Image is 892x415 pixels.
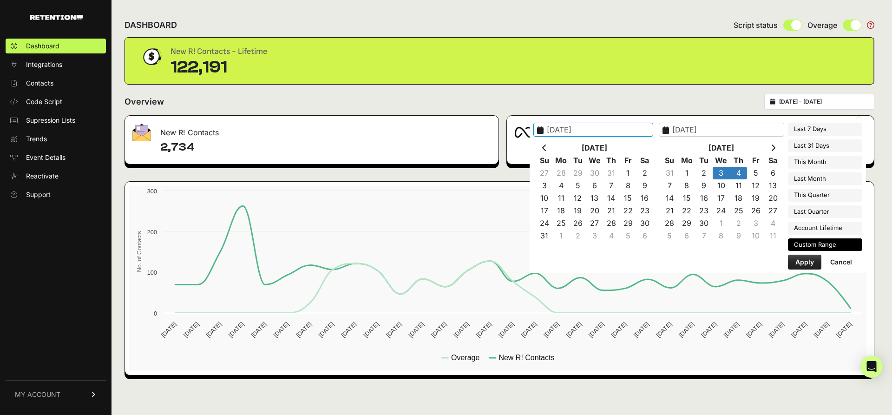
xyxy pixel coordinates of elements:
a: Dashboard [6,39,106,53]
td: 9 [695,179,713,192]
th: Su [536,154,553,167]
button: Apply [788,255,821,270]
td: 1 [553,230,570,242]
text: [DATE] [295,320,313,338]
text: [DATE] [497,320,515,338]
td: 8 [713,230,730,242]
text: [DATE] [812,320,830,338]
td: 4 [553,179,570,192]
td: 10 [747,230,764,242]
text: [DATE] [745,320,763,338]
td: 31 [661,167,678,179]
div: New R! Contacts [125,116,498,144]
td: 6 [678,230,695,242]
a: Contacts [6,76,106,91]
td: 30 [586,167,603,179]
span: Script status [734,20,778,31]
td: 29 [570,167,586,179]
td: 21 [603,204,620,217]
td: 5 [747,167,764,179]
td: 7 [603,179,620,192]
text: [DATE] [272,320,290,338]
text: [DATE] [722,320,740,338]
text: 100 [147,269,157,276]
text: [DATE] [632,320,650,338]
text: [DATE] [362,320,380,338]
li: Last Month [788,172,862,185]
button: Cancel [823,255,859,270]
td: 8 [678,179,695,192]
td: 20 [764,192,781,204]
td: 4 [764,217,781,230]
td: 3 [713,167,730,179]
td: 13 [764,179,781,192]
td: 11 [764,230,781,242]
span: Overage [807,20,837,31]
td: 1 [620,167,636,179]
a: Event Details [6,150,106,165]
text: 300 [147,188,157,195]
th: We [713,154,730,167]
td: 15 [620,192,636,204]
td: 26 [570,217,586,230]
th: Tu [570,154,586,167]
td: 27 [536,167,553,179]
div: Meta Audience [507,116,874,144]
td: 27 [586,217,603,230]
td: 11 [553,192,570,204]
td: 1 [678,167,695,179]
text: [DATE] [474,320,492,338]
td: 18 [553,204,570,217]
th: Su [661,154,678,167]
td: 2 [695,167,713,179]
th: Mo [678,154,695,167]
td: 14 [603,192,620,204]
li: Last 31 Days [788,139,862,152]
td: 7 [695,230,713,242]
span: Contacts [26,79,53,88]
td: 23 [636,204,653,217]
td: 27 [764,204,781,217]
td: 13 [586,192,603,204]
td: 6 [764,167,781,179]
span: Supression Lists [26,116,75,125]
td: 28 [603,217,620,230]
text: [DATE] [677,320,695,338]
div: 122,191 [171,58,267,77]
div: Open Intercom Messenger [860,356,883,378]
td: 22 [678,204,695,217]
td: 16 [695,192,713,204]
a: Integrations [6,57,106,72]
a: Reactivate [6,169,106,184]
td: 9 [730,230,747,242]
text: 200 [147,229,157,236]
h2: DASHBOARD [125,19,177,32]
li: Account Lifetime [788,222,862,235]
th: We [586,154,603,167]
text: [DATE] [340,320,358,338]
li: Custom Range [788,238,862,251]
td: 21 [661,204,678,217]
span: Reactivate [26,171,59,181]
text: [DATE] [767,320,785,338]
img: fa-envelope-19ae18322b30453b285274b1b8af3d052b27d846a4fbe8435d1a52b978f639a2.png [132,124,151,141]
th: Sa [764,154,781,167]
div: New R! Contacts - Lifetime [171,45,267,58]
td: 9 [636,179,653,192]
td: 19 [570,204,586,217]
img: fa-meta-2f981b61bb99beabf952f7030308934f19ce035c18b003e963880cc3fabeebb7.png [514,127,533,138]
th: Tu [695,154,713,167]
h4: 2,734 [160,140,491,155]
td: 7 [661,179,678,192]
span: Code Script [26,97,62,106]
td: 12 [747,179,764,192]
td: 26 [747,204,764,217]
a: Support [6,187,106,202]
text: [DATE] [204,320,223,338]
text: [DATE] [519,320,538,338]
td: 30 [636,217,653,230]
td: 4 [730,167,747,179]
text: [DATE] [182,320,200,338]
td: 18 [730,192,747,204]
td: 15 [678,192,695,204]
